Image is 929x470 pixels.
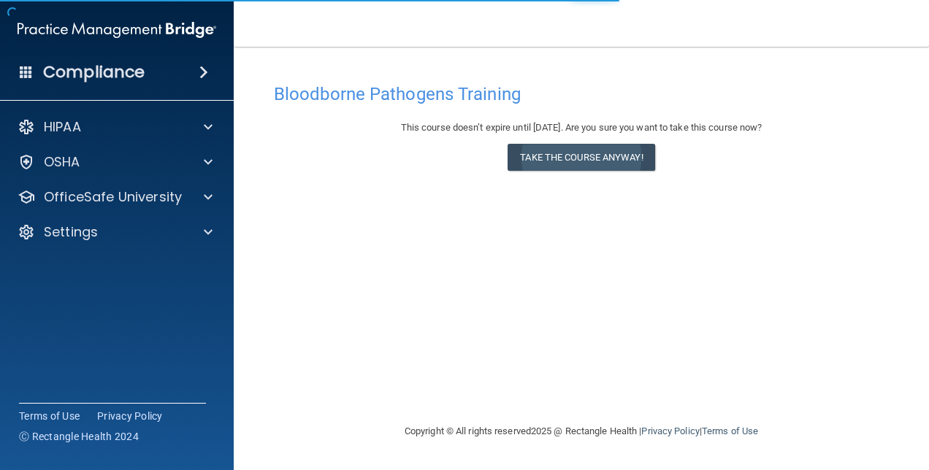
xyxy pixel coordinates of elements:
span: Ⓒ Rectangle Health 2024 [19,429,139,444]
a: Settings [18,223,213,241]
div: Copyright © All rights reserved 2025 @ Rectangle Health | | [315,408,848,455]
div: This course doesn’t expire until [DATE]. Are you sure you want to take this course now? [274,119,889,136]
p: OSHA [44,153,80,171]
p: HIPAA [44,118,81,136]
a: Privacy Policy [641,425,699,436]
a: Privacy Policy [97,409,163,423]
a: OSHA [18,153,213,171]
p: OfficeSafe University [44,188,182,206]
img: PMB logo [18,15,216,45]
a: HIPAA [18,118,213,136]
p: Settings [44,223,98,241]
h4: Bloodborne Pathogens Training [274,85,889,104]
a: Terms of Use [19,409,80,423]
button: Take the course anyway! [508,144,654,171]
a: OfficeSafe University [18,188,213,206]
a: Terms of Use [702,425,758,436]
h4: Compliance [43,62,145,82]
